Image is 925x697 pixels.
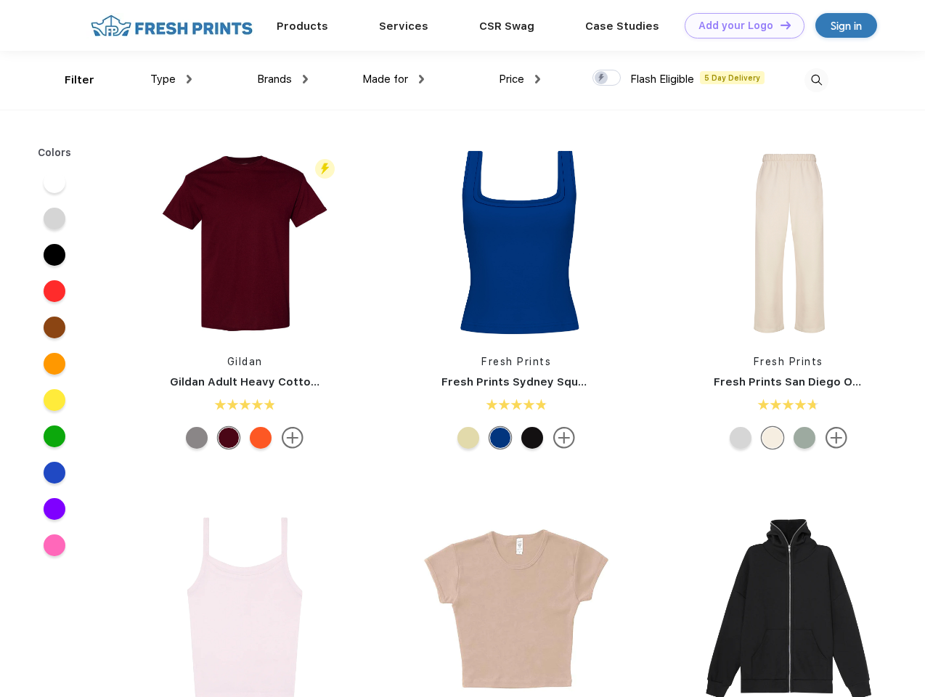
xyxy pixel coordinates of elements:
[831,17,862,34] div: Sign in
[762,427,783,449] div: Buttermilk mto
[419,75,424,83] img: dropdown.png
[754,356,823,367] a: Fresh Prints
[553,427,575,449] img: more.svg
[227,356,263,367] a: Gildan
[27,145,83,160] div: Colors
[730,427,751,449] div: Ash Grey
[489,427,511,449] div: Royal
[303,75,308,83] img: dropdown.png
[187,75,192,83] img: dropdown.png
[781,21,791,29] img: DT
[521,427,543,449] div: Black White
[257,73,292,86] span: Brands
[535,75,540,83] img: dropdown.png
[170,375,359,388] a: Gildan Adult Heavy Cotton T-Shirt
[218,427,240,449] div: Garnet
[700,71,765,84] span: 5 Day Delivery
[148,147,341,340] img: func=resize&h=266
[692,147,885,340] img: func=resize&h=266
[499,73,524,86] span: Price
[186,427,208,449] div: Gravel
[65,72,94,89] div: Filter
[150,73,176,86] span: Type
[420,147,613,340] img: func=resize&h=266
[282,427,303,449] img: more.svg
[441,375,681,388] a: Fresh Prints Sydney Square Neck Tank Top
[250,427,272,449] div: Orange
[457,427,479,449] div: Butter Yellow
[630,73,694,86] span: Flash Eligible
[804,68,828,92] img: desktop_search.svg
[86,13,257,38] img: fo%20logo%202.webp
[362,73,408,86] span: Made for
[815,13,877,38] a: Sign in
[794,427,815,449] div: Sage Green mto
[315,159,335,179] img: flash_active_toggle.svg
[698,20,773,32] div: Add your Logo
[277,20,328,33] a: Products
[481,356,551,367] a: Fresh Prints
[826,427,847,449] img: more.svg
